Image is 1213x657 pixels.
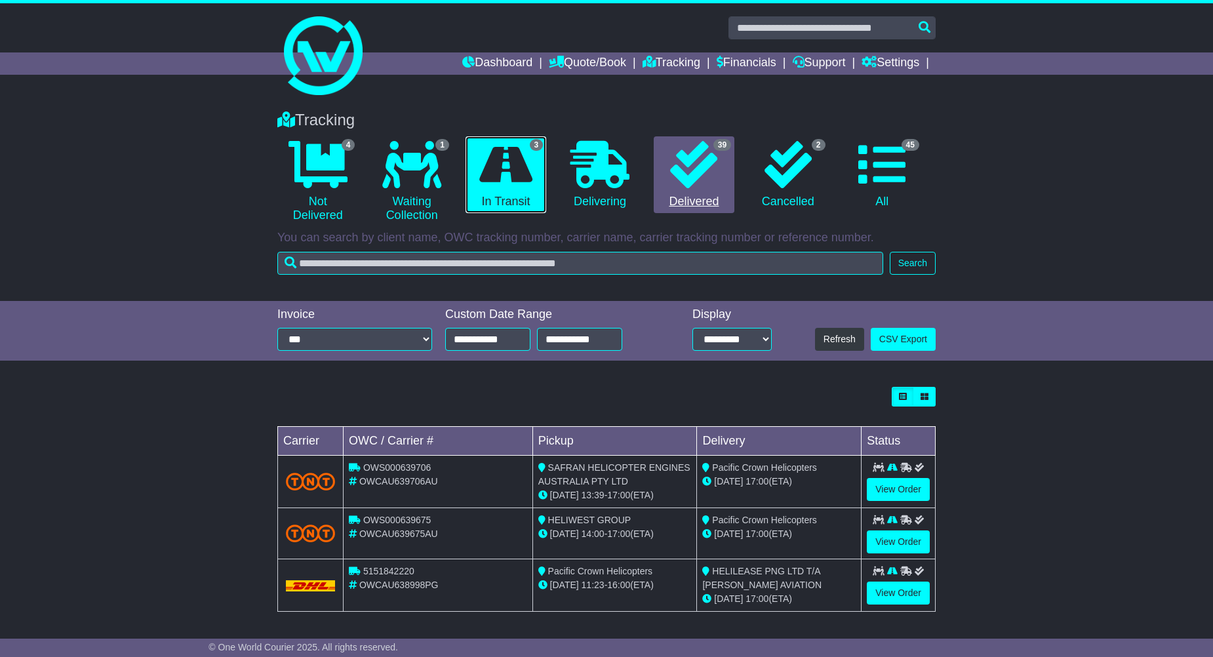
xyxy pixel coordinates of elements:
div: (ETA) [702,592,856,606]
span: 1 [435,139,449,151]
div: (ETA) [702,527,856,541]
span: [DATE] [550,490,579,500]
span: 17:00 [607,528,630,539]
a: 3 In Transit [466,136,546,214]
span: Pacific Crown Helicopters [548,566,653,576]
div: Custom Date Range [445,308,656,322]
a: View Order [867,478,930,501]
span: [DATE] [550,580,579,590]
span: [DATE] [550,528,579,539]
span: SAFRAN HELICOPTER ENGINES AUSTRALIA PTY LTD [538,462,690,487]
span: [DATE] [714,528,743,539]
span: 11:23 [582,580,605,590]
span: 4 [342,139,355,151]
div: - (ETA) [538,488,692,502]
span: © One World Courier 2025. All rights reserved. [209,642,398,652]
div: Tracking [271,111,942,130]
button: Search [890,252,936,275]
td: Status [862,427,936,456]
img: TNT_Domestic.png [286,473,335,490]
span: 17:00 [607,490,630,500]
p: You can search by client name, OWC tracking number, carrier name, carrier tracking number or refe... [277,231,936,245]
div: Display [692,308,772,322]
a: View Order [867,530,930,553]
span: HELILEASE PNG LTD T/A [PERSON_NAME] AVIATION [702,566,822,590]
a: 45 All [842,136,923,214]
span: [DATE] [714,593,743,604]
a: 4 Not Delivered [277,136,358,228]
a: 1 Waiting Collection [371,136,452,228]
span: 45 [902,139,919,151]
a: CSV Export [871,328,936,351]
a: View Order [867,582,930,605]
a: 39 Delivered [654,136,734,214]
a: 2 Cancelled [747,136,828,214]
td: Pickup [532,427,697,456]
span: OWS000639706 [363,462,431,473]
a: Tracking [643,52,700,75]
img: DHL.png [286,580,335,591]
span: 3 [530,139,544,151]
a: Quote/Book [549,52,626,75]
span: Pacific Crown Helicopters [712,515,817,525]
div: - (ETA) [538,527,692,541]
div: Invoice [277,308,432,322]
img: TNT_Domestic.png [286,525,335,542]
a: Delivering [559,136,640,214]
span: Pacific Crown Helicopters [712,462,817,473]
button: Refresh [815,328,864,351]
span: 17:00 [746,528,768,539]
span: OWCAU639706AU [359,476,438,487]
div: (ETA) [702,475,856,488]
a: Financials [717,52,776,75]
td: OWC / Carrier # [344,427,533,456]
a: Settings [862,52,919,75]
span: 14:00 [582,528,605,539]
span: 5151842220 [363,566,414,576]
span: 17:00 [746,476,768,487]
td: Carrier [278,427,344,456]
a: Dashboard [462,52,532,75]
div: - (ETA) [538,578,692,592]
span: OWCAU638998PG [359,580,439,590]
span: OWS000639675 [363,515,431,525]
span: OWCAU639675AU [359,528,438,539]
span: 17:00 [746,593,768,604]
span: HELIWEST GROUP [548,515,631,525]
span: 16:00 [607,580,630,590]
td: Delivery [697,427,862,456]
a: Support [793,52,846,75]
span: [DATE] [714,476,743,487]
span: 39 [713,139,731,151]
span: 13:39 [582,490,605,500]
span: 2 [812,139,825,151]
